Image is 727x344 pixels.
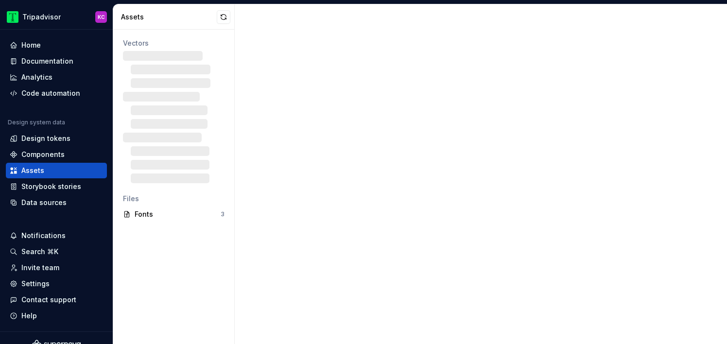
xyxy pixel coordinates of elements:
[6,163,107,178] a: Assets
[123,38,225,48] div: Vectors
[6,195,107,210] a: Data sources
[21,134,70,143] div: Design tokens
[21,247,58,257] div: Search ⌘K
[6,276,107,292] a: Settings
[21,231,66,241] div: Notifications
[6,179,107,194] a: Storybook stories
[123,194,225,204] div: Files
[21,182,81,191] div: Storybook stories
[6,53,107,69] a: Documentation
[2,6,111,27] button: TripadvisorKC
[121,12,217,22] div: Assets
[21,295,76,305] div: Contact support
[21,311,37,321] div: Help
[21,166,44,175] div: Assets
[21,56,73,66] div: Documentation
[98,13,105,21] div: KC
[21,263,59,273] div: Invite team
[6,86,107,101] a: Code automation
[21,198,67,207] div: Data sources
[6,260,107,275] a: Invite team
[21,279,50,289] div: Settings
[221,210,225,218] div: 3
[7,11,18,23] img: 0ed0e8b8-9446-497d-bad0-376821b19aa5.png
[6,37,107,53] a: Home
[6,292,107,308] button: Contact support
[135,209,221,219] div: Fonts
[21,88,80,98] div: Code automation
[8,119,65,126] div: Design system data
[21,72,52,82] div: Analytics
[6,244,107,259] button: Search ⌘K
[6,308,107,324] button: Help
[6,147,107,162] a: Components
[6,131,107,146] a: Design tokens
[21,40,41,50] div: Home
[21,150,65,159] div: Components
[6,228,107,243] button: Notifications
[22,12,61,22] div: Tripadvisor
[6,69,107,85] a: Analytics
[119,206,228,222] a: Fonts3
